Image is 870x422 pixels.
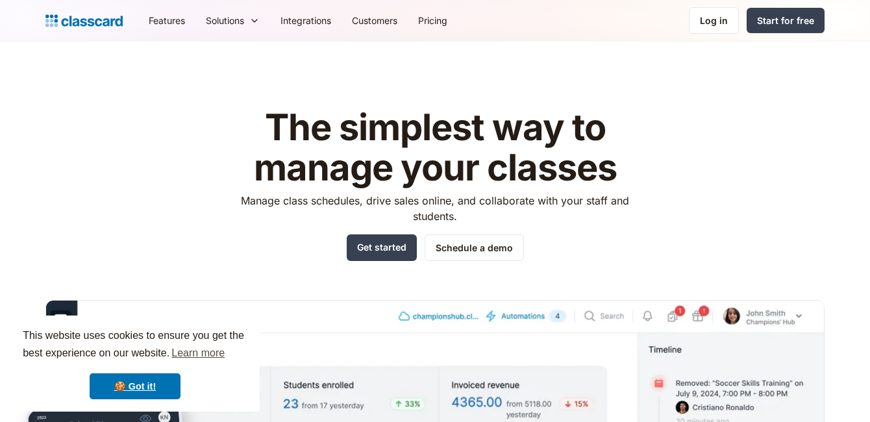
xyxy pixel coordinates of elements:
a: Start for free [747,8,825,33]
a: Customers [342,6,408,35]
a: dismiss cookie message [90,373,180,399]
a: Features [138,6,195,35]
a: Get started [347,234,417,261]
h1: The simplest way to manage your classes [229,108,641,188]
div: cookieconsent [10,316,260,412]
div: Solutions [195,6,270,35]
a: Logo [45,12,123,30]
p: Manage class schedules, drive sales online, and collaborate with your staff and students. [229,193,641,224]
a: Integrations [270,6,342,35]
div: Log in [700,14,728,27]
a: Pricing [408,6,458,35]
a: learn more about cookies [169,343,227,363]
a: Log in [689,7,739,34]
div: Solutions [206,14,244,27]
a: Schedule a demo [425,234,524,261]
span: This website uses cookies to ensure you get the best experience on our website. [23,328,247,363]
div: Start for free [757,14,814,27]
